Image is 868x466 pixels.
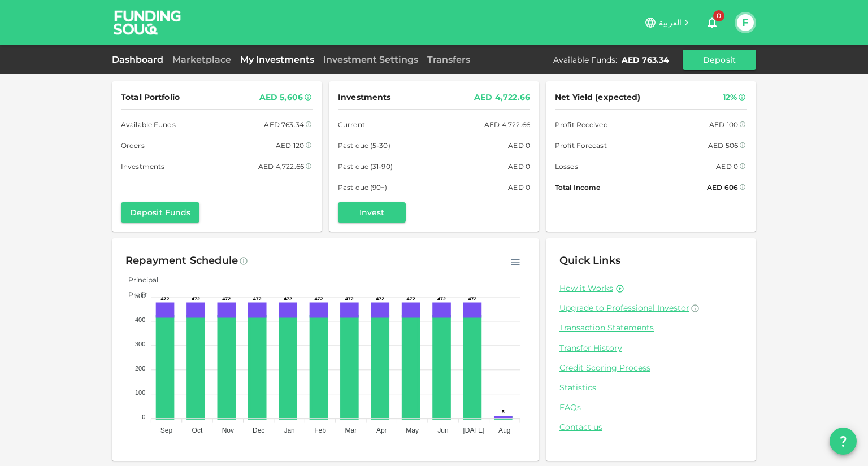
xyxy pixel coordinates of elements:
span: Total Portfolio [121,90,180,104]
span: Orders [121,140,145,151]
span: Profit Forecast [555,140,607,151]
tspan: 300 [135,341,145,347]
button: Deposit Funds [121,202,199,223]
button: question [830,428,857,455]
tspan: 100 [135,389,145,396]
div: AED 0 [508,140,530,151]
tspan: Nov [222,426,234,434]
div: AED 763.34 [622,54,669,66]
a: Statistics [559,382,743,393]
div: AED 4,722.66 [474,90,530,104]
div: AED 763.34 [264,119,304,130]
span: Investments [121,160,164,172]
span: Past due (31-90) [338,160,393,172]
button: Deposit [683,50,756,70]
tspan: Dec [253,426,264,434]
span: Upgrade to Professional Investor [559,303,689,313]
span: Total Income [555,181,600,193]
span: Losses [555,160,578,172]
span: Past due (5-30) [338,140,390,151]
a: Transaction Statements [559,323,743,333]
div: AED 120 [276,140,304,151]
span: Available Funds [121,119,176,130]
a: Contact us [559,422,743,433]
div: AED 4,722.66 [258,160,304,172]
tspan: 500 [135,293,145,299]
span: Quick Links [559,254,620,267]
button: 0 [701,11,723,34]
span: Profit [120,290,147,299]
tspan: Jun [437,426,448,434]
a: Transfers [423,54,475,65]
div: AED 0 [508,160,530,172]
tspan: Oct [192,426,203,434]
tspan: Jan [284,426,294,434]
a: Credit Scoring Process [559,363,743,373]
div: AED 506 [708,140,738,151]
a: FAQs [559,402,743,413]
div: AED 0 [716,160,738,172]
div: 12% [723,90,737,104]
a: Dashboard [112,54,168,65]
a: Marketplace [168,54,236,65]
a: Upgrade to Professional Investor [559,303,743,313]
span: Net Yield (expected) [555,90,641,104]
tspan: 200 [135,365,145,372]
a: My Investments [236,54,319,65]
span: Investments [338,90,390,104]
tspan: Mar [345,426,357,434]
span: Past due (90+) [338,181,388,193]
a: How it Works [559,283,613,294]
tspan: 0 [142,413,145,420]
div: AED 0 [508,181,530,193]
tspan: 400 [135,316,145,323]
tspan: Sep [160,426,173,434]
span: Current [338,119,365,130]
a: Transfer History [559,343,743,354]
button: F [737,14,754,31]
tspan: Feb [314,426,326,434]
span: Principal [120,276,158,284]
button: Invest [338,202,406,223]
a: Investment Settings [319,54,423,65]
tspan: Apr [376,426,387,434]
span: العربية [659,18,682,28]
div: Repayment Schedule [125,252,238,270]
div: AED 5,606 [259,90,303,104]
div: Available Funds : [553,54,617,66]
div: AED 4,722.66 [484,119,530,130]
span: 0 [713,10,724,21]
div: AED 606 [707,181,738,193]
tspan: May [406,426,419,434]
tspan: [DATE] [463,426,485,434]
tspan: Aug [498,426,510,434]
span: Profit Received [555,119,608,130]
div: AED 100 [709,119,738,130]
